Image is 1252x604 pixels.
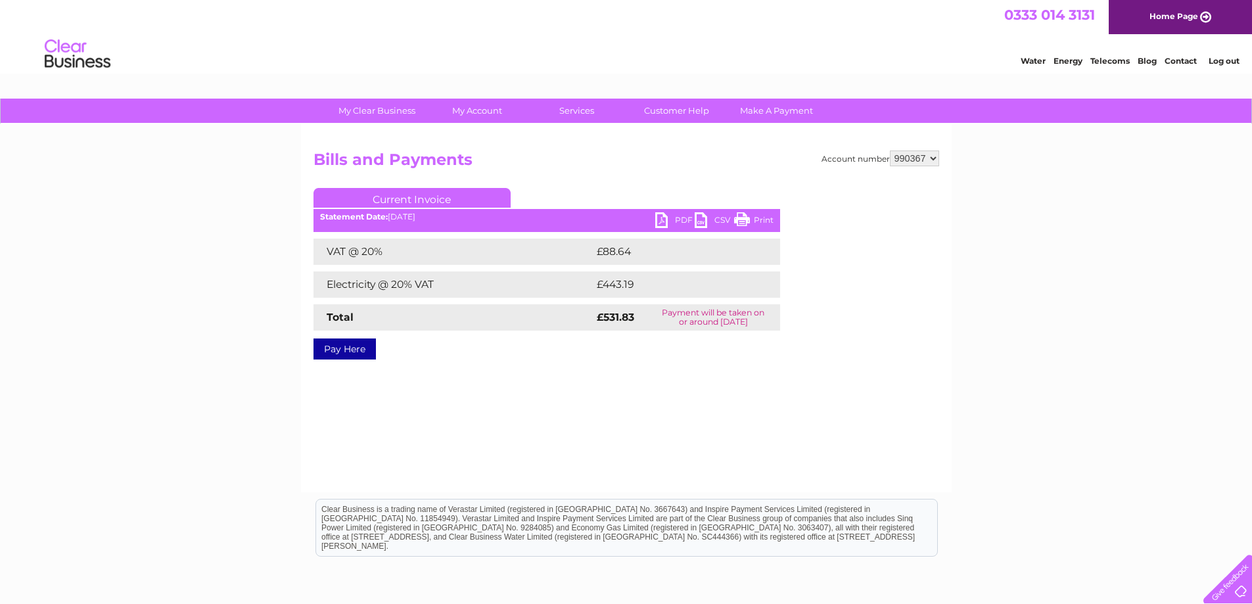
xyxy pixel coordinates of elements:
div: Clear Business is a trading name of Verastar Limited (registered in [GEOGRAPHIC_DATA] No. 3667643... [316,7,937,64]
td: VAT @ 20% [313,239,593,265]
a: Print [734,212,774,231]
a: Make A Payment [722,99,831,123]
a: Telecoms [1090,56,1130,66]
a: Log out [1209,56,1240,66]
div: [DATE] [313,212,780,221]
a: CSV [695,212,734,231]
td: £88.64 [593,239,754,265]
a: Current Invoice [313,188,511,208]
a: Energy [1054,56,1082,66]
div: Account number [822,151,939,166]
td: Payment will be taken on or around [DATE] [647,304,779,331]
a: PDF [655,212,695,231]
a: Customer Help [622,99,731,123]
img: logo.png [44,34,111,74]
td: £443.19 [593,271,756,298]
a: Services [522,99,631,123]
a: 0333 014 3131 [1004,7,1095,23]
td: Electricity @ 20% VAT [313,271,593,298]
a: Contact [1165,56,1197,66]
a: My Account [423,99,531,123]
a: Pay Here [313,338,376,360]
a: Water [1021,56,1046,66]
strong: £531.83 [597,311,634,323]
h2: Bills and Payments [313,151,939,175]
a: Blog [1138,56,1157,66]
strong: Total [327,311,354,323]
b: Statement Date: [320,212,388,221]
a: My Clear Business [323,99,431,123]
